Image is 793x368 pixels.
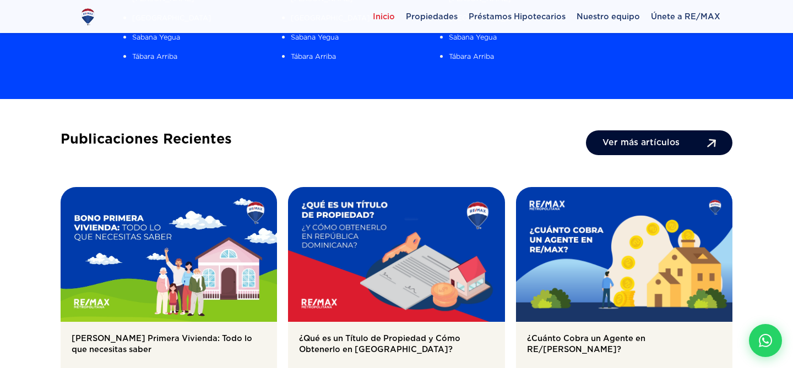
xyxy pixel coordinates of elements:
[288,187,504,322] img: ¿Qué es un Título de Propiedad y Cómo Obtenerlo en República Dominicana?
[291,52,336,61] a: Tábara Arriba
[707,139,716,147] img: Arrow Right
[586,130,732,155] a: Ver más artículos
[291,33,339,41] a: Sabana Yegua
[72,333,266,362] span: [PERSON_NAME] Primera Vivienda: Todo lo que necesitas saber
[367,8,400,25] span: Inicio
[645,8,726,25] span: Únete a RE/MAX
[516,187,732,322] img: ¿Cuánto Cobra un Agente en RE/MAX?
[78,7,97,26] img: Logo de REMAX
[571,8,645,25] span: Nuestro equipo
[132,52,177,61] a: Tábara Arriba
[449,33,497,41] a: Sabana Yegua
[132,33,180,41] a: Sabana Yegua
[463,8,571,25] span: Préstamos Hipotecarios
[449,52,494,61] a: Tábara Arriba
[400,8,463,25] span: Propiedades
[527,333,721,366] span: ¿Cuánto Cobra un Agente en RE/[PERSON_NAME]?
[61,127,232,151] h2: Publicaciones Recientes
[61,187,277,322] img: Bono Primera Vivienda: Todo lo que necesitas saber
